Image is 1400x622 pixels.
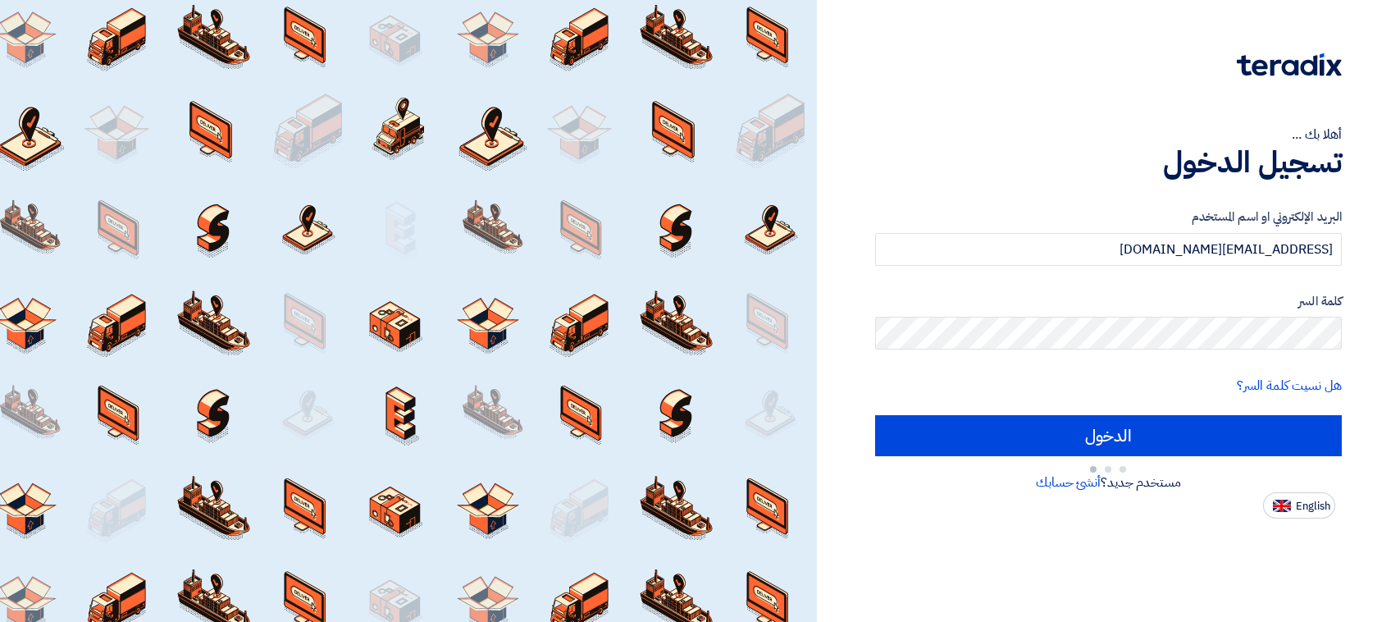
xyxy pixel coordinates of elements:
input: الدخول [875,415,1342,456]
img: en-US.png [1273,500,1291,512]
h1: تسجيل الدخول [875,144,1342,181]
div: أهلا بك ... [875,125,1342,144]
img: Teradix logo [1237,53,1342,76]
button: English [1263,492,1335,519]
input: أدخل بريد العمل الإلكتروني او اسم المستخدم الخاص بك ... [875,233,1342,266]
label: البريد الإلكتروني او اسم المستخدم [875,208,1342,226]
a: أنشئ حسابك [1036,473,1101,492]
a: هل نسيت كلمة السر؟ [1237,376,1342,396]
label: كلمة السر [875,292,1342,311]
span: English [1296,501,1330,512]
div: مستخدم جديد؟ [875,473,1342,492]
